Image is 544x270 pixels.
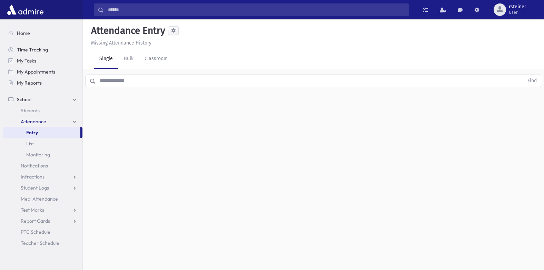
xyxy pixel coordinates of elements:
[104,3,409,16] input: Search
[26,129,38,136] span: Entry
[21,174,44,180] span: Infractions
[3,182,82,193] a: Student Logs
[3,105,82,116] a: Students
[21,218,50,224] span: Report Cards
[17,47,48,53] span: Time Tracking
[509,4,526,10] span: rsteiner
[17,69,55,75] span: My Appointments
[3,44,82,55] a: Time Tracking
[21,196,58,202] span: Meal Attendance
[17,30,30,36] span: Home
[3,149,82,160] a: Monitoring
[3,116,82,127] a: Attendance
[88,40,151,46] a: Missing Attendance History
[523,75,541,87] button: Find
[3,160,82,171] a: Notifications
[3,215,82,226] a: Report Cards
[88,25,165,37] h5: Attendance Entry
[139,49,173,69] a: Classroom
[21,185,49,191] span: Student Logs
[17,80,42,86] span: My Reports
[26,152,50,158] span: Monitoring
[91,40,151,46] u: Missing Attendance History
[17,96,31,103] span: School
[21,240,59,246] span: Teacher Schedule
[21,107,40,114] span: Students
[3,193,82,204] a: Meal Attendance
[118,49,139,69] a: Bulk
[3,226,82,238] a: PTC Schedule
[3,28,82,39] a: Home
[3,77,82,88] a: My Reports
[94,49,118,69] a: Single
[17,58,36,64] span: My Tasks
[3,238,82,249] a: Teacher Schedule
[3,94,82,105] a: School
[3,204,82,215] a: Test Marks
[21,207,44,213] span: Test Marks
[3,66,82,77] a: My Appointments
[26,141,34,147] span: List
[3,127,80,138] a: Entry
[21,163,48,169] span: Notifications
[3,138,82,149] a: List
[3,171,82,182] a: Infractions
[21,229,50,235] span: PTC Schedule
[21,118,46,125] span: Attendance
[509,10,526,15] span: User
[3,55,82,66] a: My Tasks
[6,3,45,17] img: AdmirePro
